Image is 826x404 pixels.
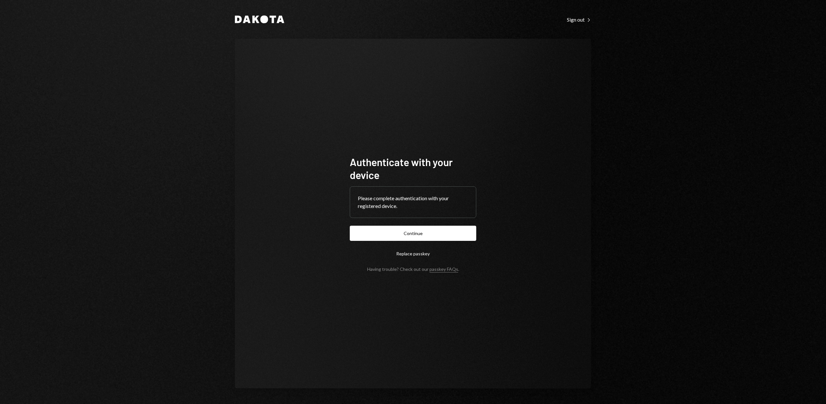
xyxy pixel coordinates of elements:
h1: Authenticate with your device [350,155,476,181]
div: Having trouble? Check out our . [367,266,459,272]
a: Sign out [567,16,591,23]
button: Replace passkey [350,246,476,261]
a: passkey FAQs [429,266,458,272]
div: Please complete authentication with your registered device. [358,194,468,210]
button: Continue [350,226,476,241]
